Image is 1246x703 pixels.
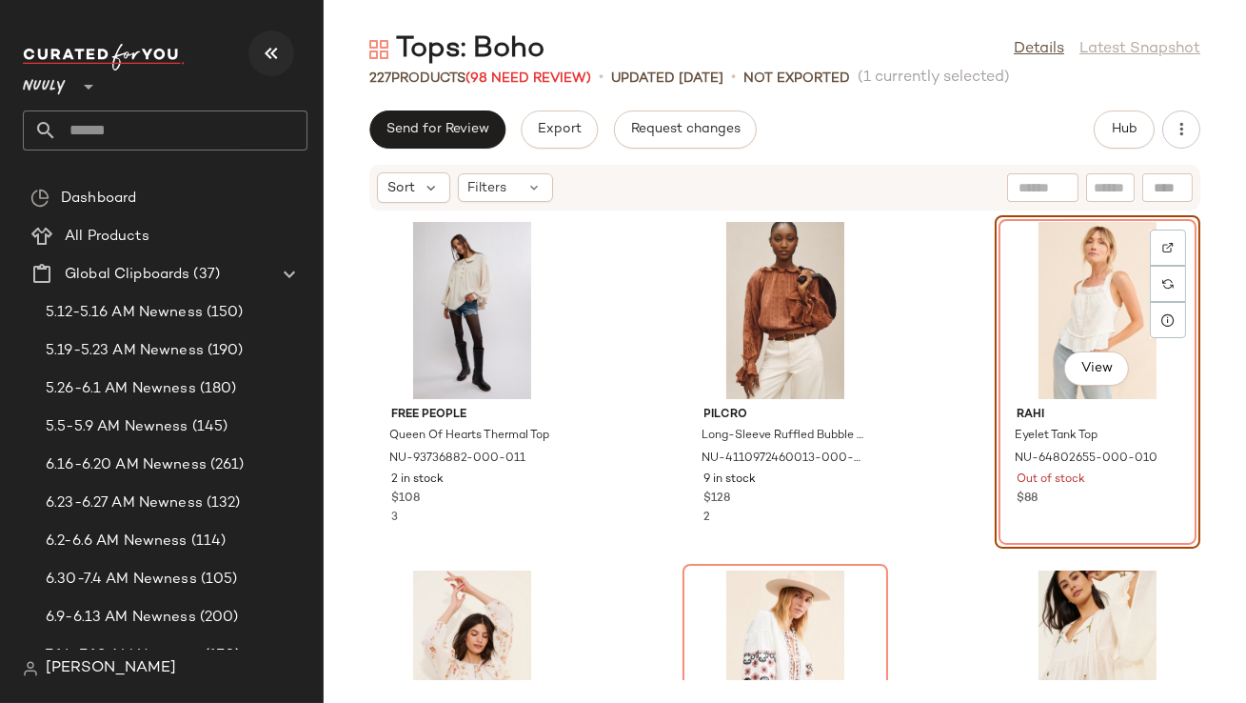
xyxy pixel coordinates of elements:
[389,451,525,468] span: NU-93736882-000-011
[46,492,203,514] span: 6.23-6.27 AM Newness
[704,491,731,508] span: $128
[61,188,136,210] span: Dashboard
[702,451,864,468] span: NU-4110972460013-000-020
[376,222,568,399] img: 93736882_011_b
[46,416,188,438] span: 5.5-5.9 AM Newness
[611,69,723,89] p: updated [DATE]
[46,302,203,324] span: 5.12-5.16 AM Newness
[189,264,220,286] span: (37)
[614,110,757,149] button: Request changes
[391,407,553,424] span: Free People
[391,491,420,508] span: $108
[203,302,244,324] span: (150)
[46,378,196,400] span: 5.26-6.1 AM Newness
[46,531,188,552] span: 6.2-6.6 AM Newness
[537,122,582,137] span: Export
[46,340,204,362] span: 5.19-5.23 AM Newness
[465,71,591,86] span: (98 Need Review)
[1162,242,1174,253] img: svg%3e
[46,607,196,629] span: 6.9-6.13 AM Newness
[197,569,238,591] span: (105)
[46,454,207,476] span: 6.16-6.20 AM Newness
[23,661,38,676] img: svg%3e
[1111,122,1137,137] span: Hub
[204,340,244,362] span: (190)
[196,378,237,400] span: (180)
[743,69,850,89] p: Not Exported
[23,44,185,70] img: cfy_white_logo.C9jOOHJF.svg
[704,472,757,489] span: 9 in stock
[188,531,227,552] span: (114)
[46,657,176,680] span: [PERSON_NAME]
[599,67,603,90] span: •
[468,178,507,198] span: Filters
[389,428,549,445] span: Queen Of Hearts Thermal Top
[704,407,866,424] span: Pilcro
[391,512,398,524] span: 3
[369,40,388,59] img: svg%3e
[1015,451,1157,468] span: NU-64802655-000-010
[386,122,489,137] span: Send for Review
[203,492,241,514] span: (132)
[387,178,415,198] span: Sort
[858,67,1010,90] span: (1 currently selected)
[369,110,505,149] button: Send for Review
[65,264,189,286] span: Global Clipboards
[391,472,444,489] span: 2 in stock
[30,189,49,208] img: svg%3e
[369,71,391,86] span: 227
[689,222,881,399] img: 4110972460013_020_b
[196,607,239,629] span: (200)
[1162,278,1174,290] img: svg%3e
[188,416,228,438] span: (145)
[207,454,245,476] span: (261)
[1080,361,1113,376] span: View
[65,226,149,248] span: All Products
[369,30,544,69] div: Tops: Boho
[23,65,66,99] span: Nuuly
[46,645,201,667] span: 7.14-7.18 AM Newness
[1001,222,1194,399] img: 64802655_010_b4
[201,645,241,667] span: (170)
[702,428,864,445] span: Long-Sleeve Ruffled Bubble Blouse
[46,569,197,591] span: 6.30-7.4 AM Newness
[1094,110,1155,149] button: Hub
[521,110,598,149] button: Export
[1064,351,1129,386] button: View
[630,122,741,137] span: Request changes
[369,69,591,89] div: Products
[1015,428,1098,445] span: Eyelet Tank Top
[704,512,711,524] span: 2
[1014,38,1064,61] a: Details
[731,67,736,90] span: •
